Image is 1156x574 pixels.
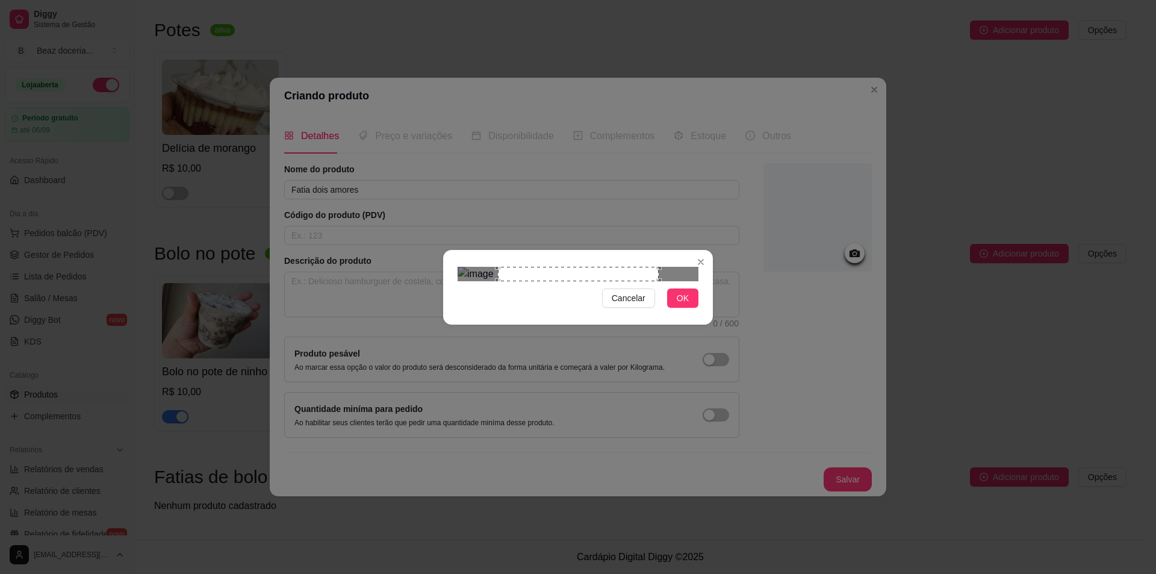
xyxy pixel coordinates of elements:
[612,292,645,305] span: Cancelar
[667,289,698,308] button: OK
[498,267,659,281] div: Use the arrow keys to move the crop selection area
[602,289,655,308] button: Cancelar
[677,292,689,305] span: OK
[691,252,710,272] button: Close
[458,267,698,281] img: image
